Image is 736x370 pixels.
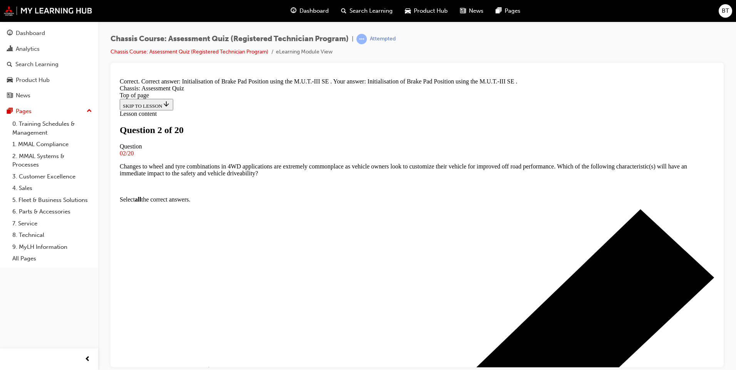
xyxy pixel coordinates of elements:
[505,7,520,15] span: Pages
[16,45,40,53] div: Analytics
[399,3,454,19] a: car-iconProduct Hub
[16,107,32,116] div: Pages
[9,206,95,218] a: 6. Parts & Accessories
[7,61,12,68] span: search-icon
[291,6,296,16] span: guage-icon
[87,106,92,116] span: up-icon
[9,182,95,194] a: 4. Sales
[85,355,90,364] span: prev-icon
[9,138,95,150] a: 1. MMAL Compliance
[350,7,393,15] span: Search Learning
[9,194,95,206] a: 5. Fleet & Business Solutions
[16,91,30,100] div: News
[719,4,732,18] button: BT
[454,3,490,19] a: news-iconNews
[356,34,367,44] span: learningRecordVerb_ATTEMPT-icon
[414,7,448,15] span: Product Hub
[352,35,353,43] span: |
[3,75,598,82] div: 02/20
[3,104,95,118] button: Pages
[9,218,95,230] a: 7. Service
[722,7,729,15] span: BT
[15,60,59,69] div: Search Learning
[16,76,50,85] div: Product Hub
[299,7,329,15] span: Dashboard
[469,7,483,15] span: News
[3,35,40,42] span: Lesson content
[3,42,95,56] a: Analytics
[7,108,13,115] span: pages-icon
[490,3,527,19] a: pages-iconPages
[16,29,45,38] div: Dashboard
[9,229,95,241] a: 8. Technical
[3,3,598,10] div: Correct. Correct answer: Initialisation of Brake Pad Position using the M.U.T.-III SE . Your answ...
[3,26,95,40] a: Dashboard
[3,24,57,35] button: SKIP TO LESSON
[496,6,502,16] span: pages-icon
[3,121,598,128] p: Select the correct answers.
[110,48,268,55] a: Chassis Course: Assessment Quiz (Registered Technician Program)
[3,73,95,87] a: Product Hub
[7,46,13,53] span: chart-icon
[9,253,95,265] a: All Pages
[7,30,13,37] span: guage-icon
[335,3,399,19] a: search-iconSearch Learning
[3,68,598,75] div: Question
[4,6,92,16] img: mmal
[9,150,95,171] a: 2. MMAL Systems & Processes
[3,50,598,60] h1: Question 2 of 20
[284,3,335,19] a: guage-iconDashboard
[18,121,25,128] strong: all
[3,57,95,72] a: Search Learning
[341,6,346,16] span: search-icon
[7,77,13,84] span: car-icon
[6,28,54,34] span: SKIP TO LESSON
[3,17,598,24] div: Top of page
[3,25,95,104] button: DashboardAnalyticsSearch LearningProduct HubNews
[9,241,95,253] a: 9. MyLH Information
[9,171,95,183] a: 3. Customer Excellence
[3,10,598,17] div: Chassis: Assessment Quiz
[9,118,95,138] a: 0. Training Schedules & Management
[370,35,396,43] div: Attempted
[110,35,349,43] span: Chassis Course: Assessment Quiz (Registered Technician Program)
[3,88,95,103] a: News
[460,6,466,16] span: news-icon
[7,92,13,99] span: news-icon
[405,6,411,16] span: car-icon
[276,48,333,57] li: eLearning Module View
[3,88,598,102] p: Changes to wheel and tyre combinations in 4WD applications are extremely commonplace as vehicle o...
